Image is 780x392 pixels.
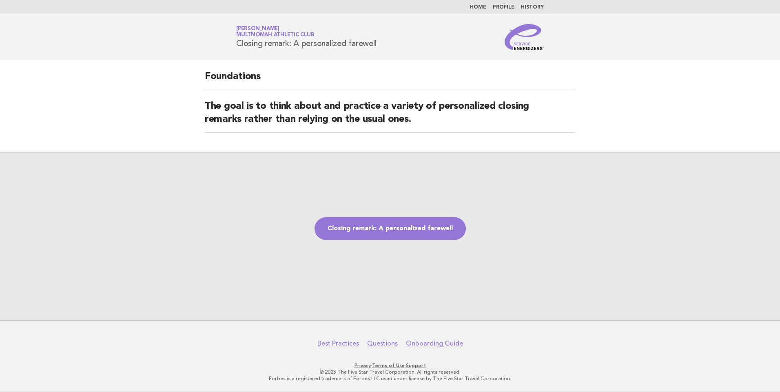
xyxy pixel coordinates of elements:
a: Support [406,363,426,368]
h2: The goal is to think about and practice a variety of personalized closing remarks rather than rel... [205,100,575,133]
a: Privacy [355,363,371,368]
img: Service Energizers [505,24,544,50]
a: Terms of Use [372,363,405,368]
p: © 2025 The Five Star Travel Corporation. All rights reserved. [140,369,640,375]
a: Profile [493,5,514,10]
a: Home [470,5,486,10]
a: [PERSON_NAME]Multnomah Athletic Club [236,26,314,37]
span: Multnomah Athletic Club [236,33,314,38]
p: · · [140,362,640,369]
a: Questions [367,339,398,348]
h2: Foundations [205,70,575,90]
h1: Closing remark: A personalized farewell [236,26,376,48]
a: Best Practices [317,339,359,348]
a: History [521,5,544,10]
a: Onboarding Guide [406,339,463,348]
a: Closing remark: A personalized farewell [315,217,466,240]
p: Forbes is a registered trademark of Forbes LLC used under license by The Five Star Travel Corpora... [140,375,640,382]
